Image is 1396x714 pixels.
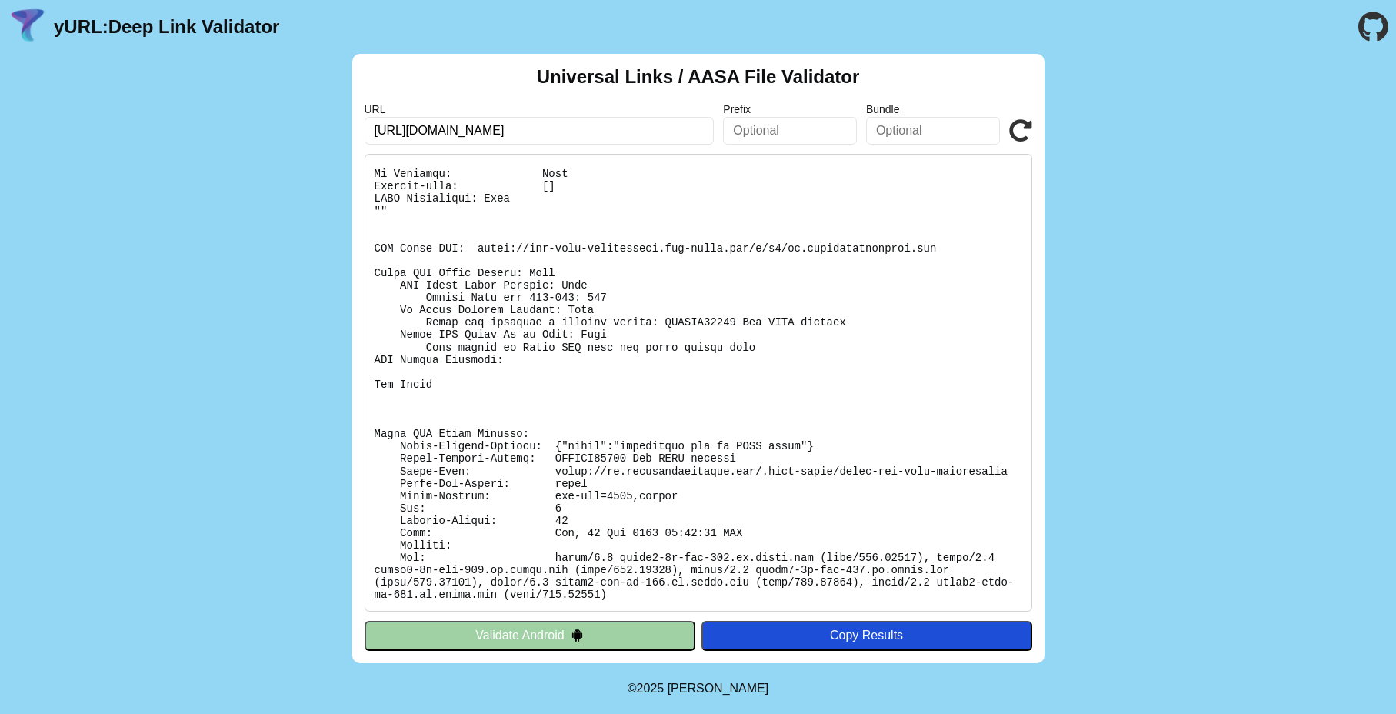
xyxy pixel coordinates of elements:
[709,629,1025,642] div: Copy Results
[365,154,1032,612] pre: Lorem ipsu do: sitam://co.adipiscingelitse.doe/.temp-incid/utlab-etd-magn-aliquaenima Mi Veniamqu...
[8,7,48,47] img: yURL Logo
[866,117,1000,145] input: Optional
[723,117,857,145] input: Optional
[571,629,584,642] img: droidIcon.svg
[365,103,715,115] label: URL
[54,16,279,38] a: yURL:Deep Link Validator
[723,103,857,115] label: Prefix
[365,117,715,145] input: Required
[628,663,768,714] footer: ©
[537,66,860,88] h2: Universal Links / AASA File Validator
[668,682,769,695] a: Michael Ibragimchayev's Personal Site
[701,621,1032,650] button: Copy Results
[365,621,695,650] button: Validate Android
[866,103,1000,115] label: Bundle
[637,682,665,695] span: 2025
